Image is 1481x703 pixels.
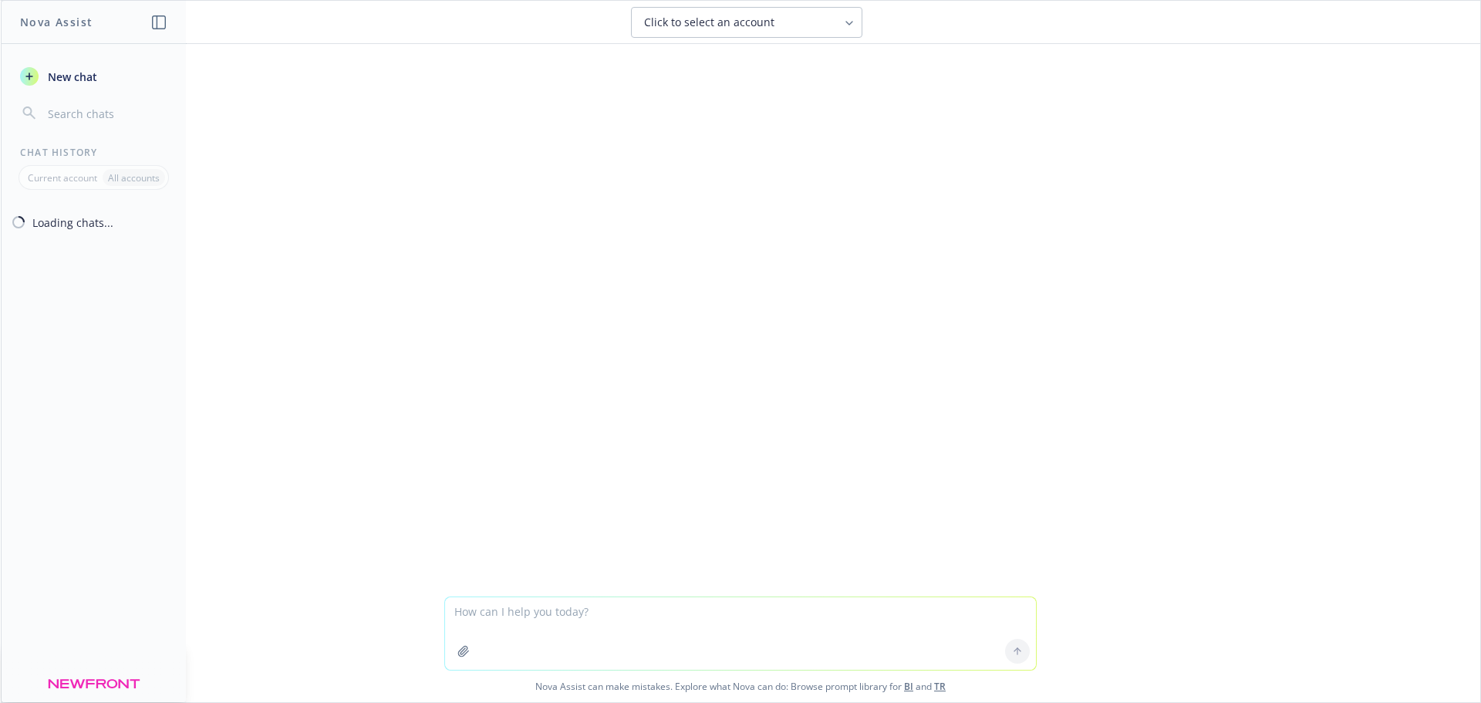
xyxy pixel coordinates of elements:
button: Click to select an account [631,7,862,38]
a: BI [904,680,913,693]
span: New chat [45,69,97,85]
h1: Nova Assist [20,14,93,30]
input: Search chats [45,103,167,124]
p: All accounts [108,171,160,184]
a: TR [934,680,946,693]
p: Current account [28,171,97,184]
div: Chat History [2,146,186,159]
span: Click to select an account [644,15,774,30]
button: Loading chats... [2,208,186,236]
span: Nova Assist can make mistakes. Explore what Nova can do: Browse prompt library for and [7,671,1474,702]
button: New chat [14,63,174,90]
